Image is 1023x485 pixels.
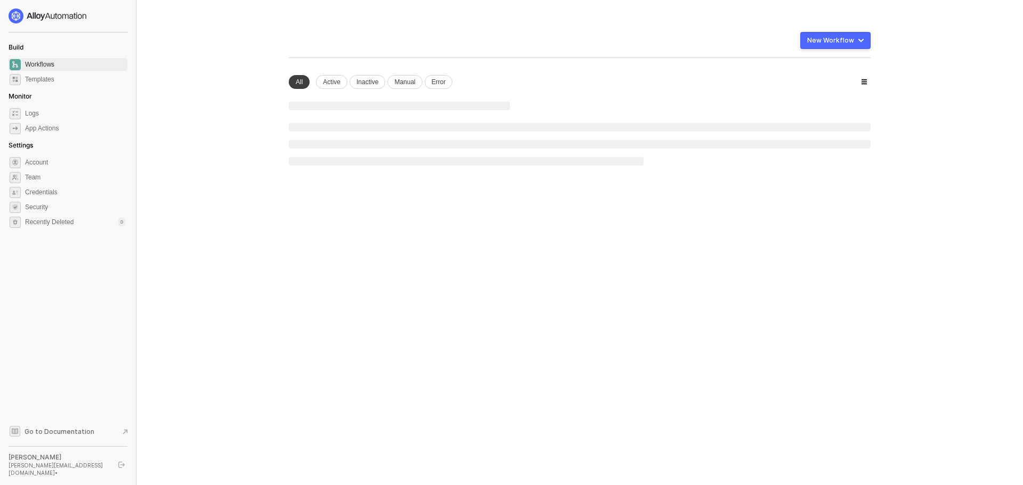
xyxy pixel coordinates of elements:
[807,36,854,45] div: New Workflow
[25,218,74,227] span: Recently Deleted
[9,141,33,149] span: Settings
[9,9,87,23] img: logo
[25,124,59,133] div: App Actions
[9,462,109,476] div: [PERSON_NAME][EMAIL_ADDRESS][DOMAIN_NAME] •
[10,202,21,213] span: security
[9,9,127,23] a: logo
[10,108,21,119] span: icon-logs
[10,157,21,168] span: settings
[350,75,385,89] div: Inactive
[10,426,20,437] span: documentation
[9,453,109,462] div: [PERSON_NAME]
[25,186,125,199] span: Credentials
[25,58,125,71] span: Workflows
[9,92,32,100] span: Monitor
[25,201,125,213] span: Security
[25,73,125,86] span: Templates
[9,43,23,51] span: Build
[10,74,21,85] span: marketplace
[9,425,128,438] a: Knowledge Base
[10,217,21,228] span: settings
[425,75,453,89] div: Error
[25,171,125,184] span: Team
[118,462,125,468] span: logout
[289,75,310,89] div: All
[25,156,125,169] span: Account
[10,187,21,198] span: credentials
[10,123,21,134] span: icon-app-actions
[316,75,347,89] div: Active
[25,107,125,120] span: Logs
[10,59,21,70] span: dashboard
[387,75,422,89] div: Manual
[25,427,94,436] span: Go to Documentation
[120,426,131,437] span: document-arrow
[10,172,21,183] span: team
[118,218,125,226] div: 0
[800,32,871,49] button: New Workflow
